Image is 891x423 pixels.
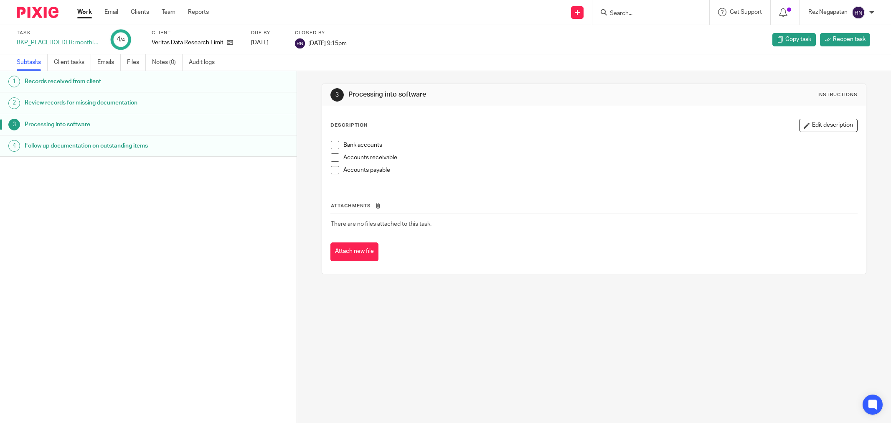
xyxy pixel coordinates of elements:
div: 3 [8,119,20,130]
img: Pixie [17,7,58,18]
p: Veritas Data Research Limited [152,38,223,47]
div: 1 [8,76,20,87]
div: Instructions [817,92,858,98]
button: Edit description [799,119,858,132]
h1: Review records for missing documentation [25,97,201,109]
a: Email [104,8,118,16]
h1: Follow up documentation on outstanding items [25,140,201,152]
button: Attach new file [330,242,378,261]
a: Clients [131,8,149,16]
input: Search [609,10,684,18]
p: Bank accounts [343,141,857,149]
a: Reports [188,8,209,16]
p: Description [330,122,368,129]
span: There are no files attached to this task. [331,221,432,227]
span: Attachments [331,204,371,208]
p: Accounts receivable [343,153,857,162]
div: [DATE] [251,38,284,47]
p: Accounts payable [343,166,857,174]
a: Notes (0) [152,54,183,71]
label: Due by [251,30,284,36]
div: 2 [8,97,20,109]
a: Work [77,8,92,16]
a: Copy task [772,33,816,46]
img: svg%3E [852,6,865,19]
div: BKP_PLACEHOLDER: monthly bookkeeping [17,38,100,47]
a: Files [127,54,146,71]
img: svg%3E [295,38,305,48]
h1: Records received from client [25,75,201,88]
label: Task [17,30,100,36]
a: Emails [97,54,121,71]
h1: Processing into software [348,90,612,99]
div: 3 [330,88,344,102]
label: Closed by [295,30,347,36]
a: Team [162,8,175,16]
span: Copy task [785,35,811,43]
a: Client tasks [54,54,91,71]
label: Client [152,30,241,36]
span: [DATE] 9:15pm [308,40,347,46]
a: Subtasks [17,54,48,71]
small: /4 [120,38,125,42]
a: Audit logs [189,54,221,71]
span: Get Support [730,9,762,15]
div: 4 [8,140,20,152]
h1: Processing into software [25,118,201,131]
div: 4 [117,35,125,44]
p: Rez Negapatan [808,8,848,16]
a: Reopen task [820,33,870,46]
span: Reopen task [833,35,866,43]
